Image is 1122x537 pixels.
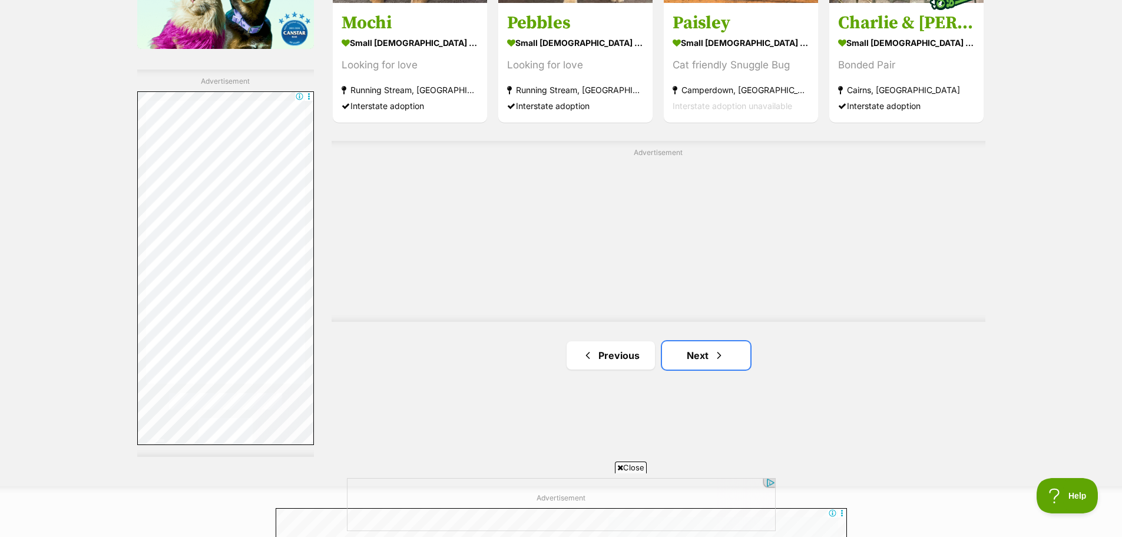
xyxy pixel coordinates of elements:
iframe: Advertisement [347,478,776,531]
a: Mochi small [DEMOGRAPHIC_DATA] Dog Looking for love Running Stream, [GEOGRAPHIC_DATA] Interstate ... [333,2,487,122]
iframe: Advertisement [373,163,944,310]
a: Next page [662,341,750,370]
div: Cat friendly Snuggle Bug [673,57,809,73]
h3: Charlie & [PERSON_NAME] [838,11,975,34]
h3: Pebbles [507,11,644,34]
a: Previous page [567,341,655,370]
div: Advertisement [137,70,314,457]
div: Interstate adoption [838,97,975,113]
a: Paisley small [DEMOGRAPHIC_DATA] Dog Cat friendly Snuggle Bug Camperdown, [GEOGRAPHIC_DATA] Inter... [664,2,818,122]
iframe: Help Scout Beacon - Open [1037,478,1098,513]
a: Pebbles small [DEMOGRAPHIC_DATA] Dog Looking for love Running Stream, [GEOGRAPHIC_DATA] Interstat... [498,2,653,122]
div: Interstate adoption [342,97,478,113]
strong: small [DEMOGRAPHIC_DATA] Dog [507,34,644,51]
strong: small [DEMOGRAPHIC_DATA] Dog [838,34,975,51]
strong: small [DEMOGRAPHIC_DATA] Dog [342,34,478,51]
h3: Mochi [342,11,478,34]
strong: Cairns, [GEOGRAPHIC_DATA] [838,81,975,97]
span: Interstate adoption unavailable [673,100,792,110]
div: Interstate adoption [507,97,644,113]
strong: small [DEMOGRAPHIC_DATA] Dog [673,34,809,51]
div: Looking for love [507,57,644,73]
strong: Running Stream, [GEOGRAPHIC_DATA] [342,81,478,97]
div: Bonded Pair [838,57,975,73]
h3: Paisley [673,11,809,34]
iframe: Advertisement [137,91,314,445]
a: Charlie & [PERSON_NAME] small [DEMOGRAPHIC_DATA] Dog Bonded Pair Cairns, [GEOGRAPHIC_DATA] Inters... [829,2,984,122]
nav: Pagination [332,341,985,370]
div: Looking for love [342,57,478,73]
div: Advertisement [332,141,985,322]
strong: Camperdown, [GEOGRAPHIC_DATA] [673,81,809,97]
span: Close [615,462,647,473]
strong: Running Stream, [GEOGRAPHIC_DATA] [507,81,644,97]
